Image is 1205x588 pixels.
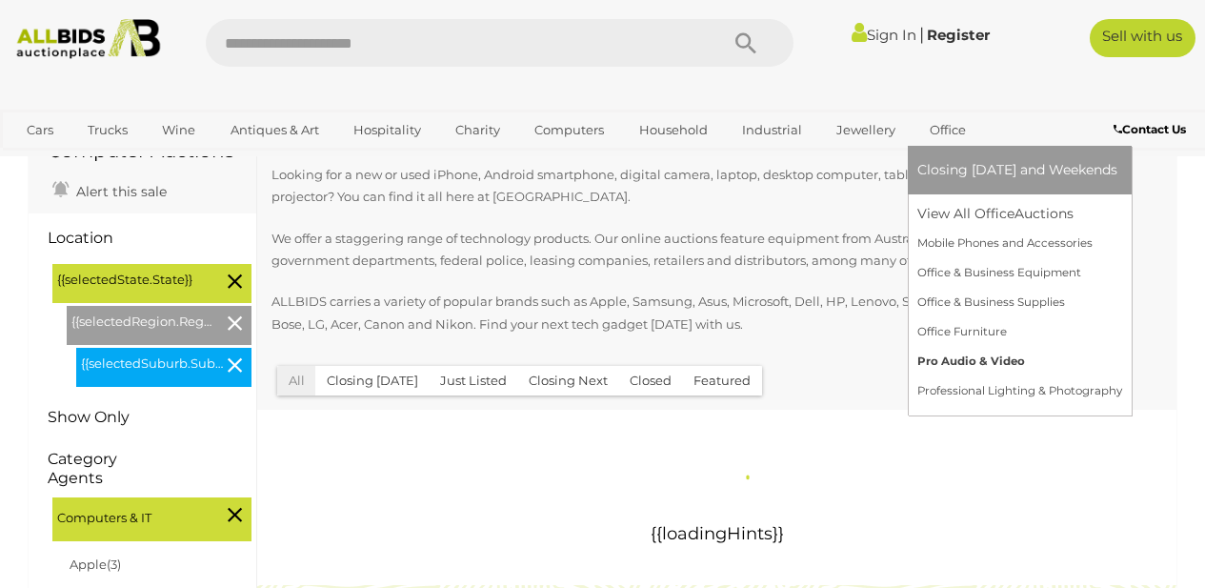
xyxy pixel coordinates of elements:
[429,366,518,395] button: Just Listed
[443,114,512,146] a: Charity
[651,523,784,544] span: {{loadingHints}}
[824,114,908,146] a: Jewellery
[48,470,201,487] h4: Agents
[81,353,224,375] span: {{selectedSuburb.Suburb | capitalize}}
[88,146,248,177] a: [GEOGRAPHIC_DATA]
[57,269,200,291] span: {{selectedState.State}}
[682,366,762,395] button: Featured
[218,114,331,146] a: Antiques & Art
[271,164,1074,209] p: Looking for a new or used iPhone, Android smartphone, digital camera, laptop, desktop computer, t...
[48,175,171,204] a: Alert this sale
[698,19,793,67] button: Search
[917,114,978,146] a: Office
[48,409,201,426] h4: Show Only
[48,140,237,161] h1: Computer Auctions
[9,19,168,59] img: Allbids.com.au
[71,183,167,200] span: Alert this sale
[277,366,316,395] button: All
[150,114,208,146] a: Wine
[1114,122,1186,136] b: Contact Us
[57,502,200,529] span: Computers & IT
[70,557,121,572] a: Apple(3)
[618,366,683,395] button: Closed
[271,228,1074,273] p: We offer a staggering range of technology products. Our online auctions feature equipment from Au...
[1114,119,1191,140] a: Contact Us
[271,291,1074,335] p: ALLBIDS carries a variety of popular brands such as Apple, Samsung, Asus, Microsoft, Dell, HP, Le...
[852,26,916,44] a: Sign In
[14,114,66,146] a: Cars
[927,26,990,44] a: Register
[517,366,619,395] button: Closing Next
[107,557,121,572] span: (3)
[48,451,201,468] h4: Category
[919,24,924,45] span: |
[522,114,616,146] a: Computers
[627,114,720,146] a: Household
[730,114,814,146] a: Industrial
[14,146,78,177] a: Sports
[48,230,201,247] h4: Location
[1090,19,1195,57] a: Sell with us
[341,114,433,146] a: Hospitality
[75,114,140,146] a: Trucks
[71,311,214,333] span: {{selectedRegion.Region | capitalize}}
[315,366,430,395] button: Closing [DATE]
